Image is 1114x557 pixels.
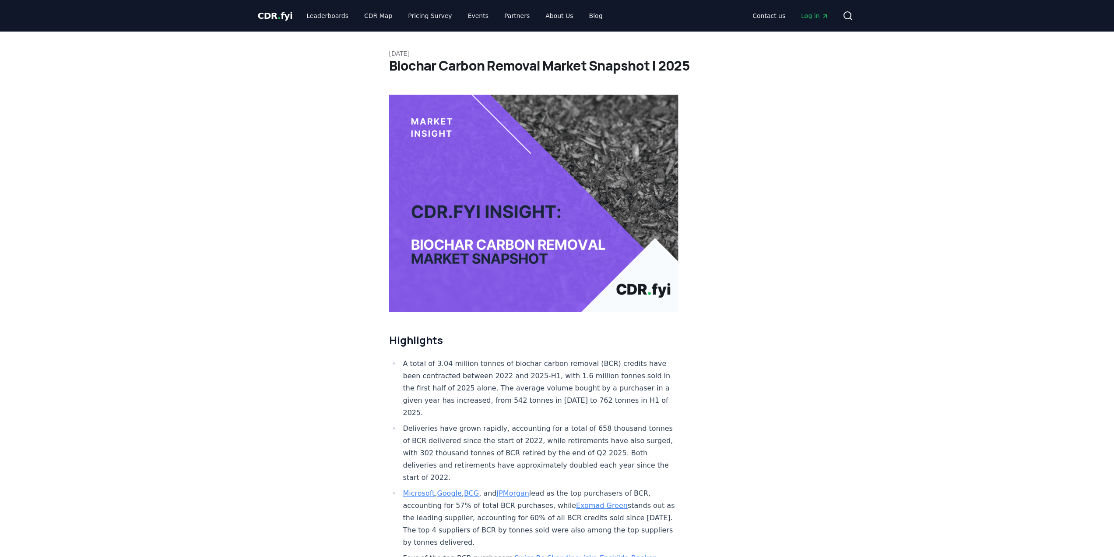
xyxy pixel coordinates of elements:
[299,8,609,24] nav: Main
[464,489,479,497] a: BCG
[437,489,461,497] a: Google
[538,8,580,24] a: About Us
[794,8,835,24] a: Log in
[582,8,610,24] a: Blog
[401,358,679,419] li: A total of 3.04 million tonnes of biochar carbon removal (BCR) credits have been contracted betwe...
[801,11,828,20] span: Log in
[389,49,725,58] p: [DATE]
[401,422,679,484] li: Deliveries have grown rapidly, accounting for a total of 658 thousand tonnes of BCR delivered sin...
[299,8,355,24] a: Leaderboards
[745,8,792,24] a: Contact us
[496,489,529,497] a: JPMorgan
[461,8,496,24] a: Events
[258,10,293,22] a: CDR.fyi
[389,58,725,74] h1: Biochar Carbon Removal Market Snapshot | 2025
[357,8,399,24] a: CDR Map
[401,8,459,24] a: Pricing Survey
[497,8,537,24] a: Partners
[258,11,293,21] span: CDR fyi
[403,489,435,497] a: Microsoft
[745,8,835,24] nav: Main
[389,95,679,312] img: blog post image
[278,11,281,21] span: .
[576,501,628,510] a: Exomad Green
[401,487,679,549] li: , , , and lead as the top purchasers of BCR, accounting for 57% of total BCR purchases, while sta...
[389,333,679,347] h2: Highlights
